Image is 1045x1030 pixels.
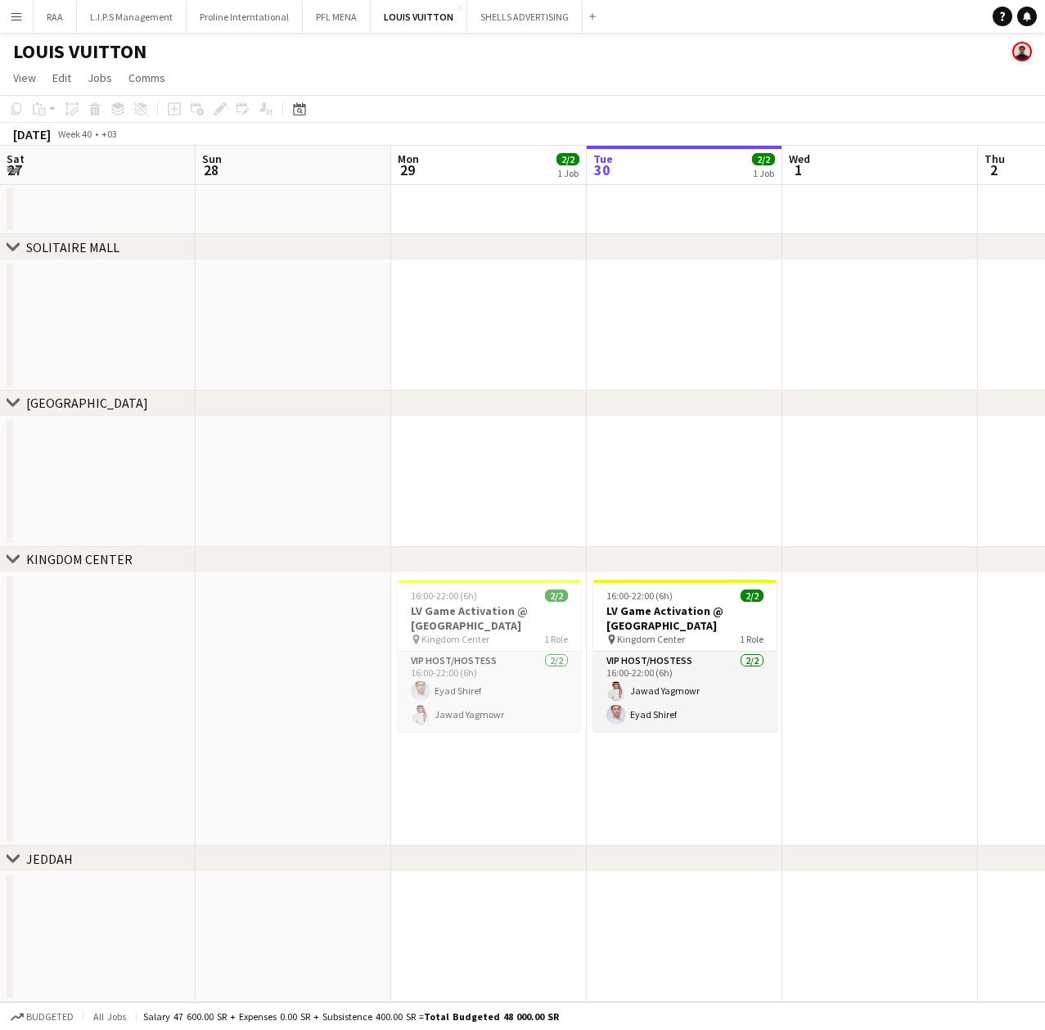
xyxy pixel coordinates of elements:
button: RAA [34,1,77,33]
span: Tue [593,151,613,166]
span: Total Budgeted 48 000.00 SR [424,1010,559,1023]
span: 1 Role [544,633,568,645]
span: 16:00-22:00 (6h) [606,590,673,602]
button: PFL MENA [303,1,371,33]
div: 1 Job [557,167,579,179]
span: Edit [52,70,71,85]
div: Salary 47 600.00 SR + Expenses 0.00 SR + Subsistence 400.00 SR = [143,1010,559,1023]
div: 1 Job [753,167,774,179]
button: SHELLS ADVERTISING [467,1,583,33]
span: 1 Role [740,633,763,645]
span: Kingdom Center [617,633,685,645]
div: [GEOGRAPHIC_DATA] [26,395,148,412]
h3: LV Game Activation @ [GEOGRAPHIC_DATA] [593,603,777,633]
span: Sat [7,151,25,166]
button: LOUIS VUITTON [371,1,467,33]
span: Kingdom Center [421,633,489,645]
app-user-avatar: Kenan Tesfaselase [1012,42,1032,61]
span: Jobs [88,70,112,85]
button: Proline Interntational [187,1,303,33]
span: View [13,70,36,85]
span: Mon [398,151,419,166]
span: All jobs [90,1010,129,1023]
h1: LOUIS VUITTON [13,39,146,64]
span: 29 [395,160,419,179]
span: 30 [591,160,613,179]
span: Week 40 [54,128,95,140]
span: 16:00-22:00 (6h) [411,590,477,602]
span: Comms [128,70,165,85]
div: [DATE] [13,126,51,142]
span: 2/2 [545,590,568,602]
div: KINGDOM CENTER [26,551,133,567]
span: 2/2 [741,590,763,602]
app-job-card: 16:00-22:00 (6h)2/2LV Game Activation @ [GEOGRAPHIC_DATA] Kingdom Center1 RoleVIP Host/Hostess2/2... [398,580,581,731]
div: +03 [101,128,117,140]
app-job-card: 16:00-22:00 (6h)2/2LV Game Activation @ [GEOGRAPHIC_DATA] Kingdom Center1 RoleVIP Host/Hostess2/2... [593,580,777,731]
a: Jobs [81,67,119,88]
span: 28 [200,160,222,179]
span: Sun [202,151,222,166]
div: JEDDAH [26,851,73,867]
span: 1 [786,160,810,179]
a: View [7,67,43,88]
span: Budgeted [26,1011,74,1023]
h3: LV Game Activation @ [GEOGRAPHIC_DATA] [398,603,581,633]
div: SOLITAIRE MALL [26,239,119,255]
button: Budgeted [8,1008,76,1026]
app-card-role: VIP Host/Hostess2/216:00-22:00 (6h)Jawad YagmowrEyad Shiref [593,652,777,731]
app-card-role: VIP Host/Hostess2/216:00-22:00 (6h)Eyad ShirefJawad Yagmowr [398,652,581,731]
a: Comms [122,67,172,88]
span: 2/2 [752,153,775,165]
span: Wed [789,151,810,166]
button: L.I.P.S Management [77,1,187,33]
span: 27 [4,160,25,179]
span: 2 [982,160,1005,179]
a: Edit [46,67,78,88]
span: Thu [984,151,1005,166]
span: 2/2 [556,153,579,165]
